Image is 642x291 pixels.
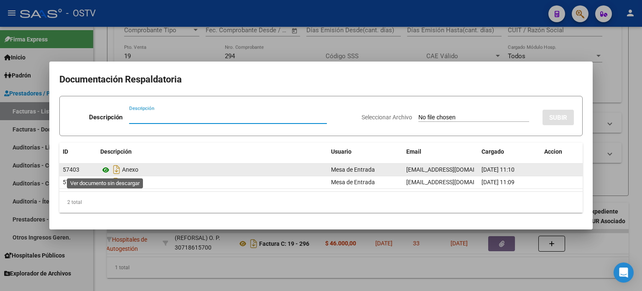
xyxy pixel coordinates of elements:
span: [EMAIL_ADDRESS][DOMAIN_NAME] [406,166,499,173]
span: [DATE] 11:10 [481,166,515,173]
datatable-header-cell: Cargado [478,143,541,161]
span: Mesa de Entrada [331,166,375,173]
div: 2 total [59,192,583,213]
span: Cargado [481,148,504,155]
i: Descargar documento [111,175,122,189]
span: Usuario [331,148,352,155]
datatable-header-cell: Usuario [328,143,403,161]
span: [EMAIL_ADDRESS][DOMAIN_NAME] [406,179,499,185]
datatable-header-cell: Email [403,143,478,161]
span: Accion [544,148,562,155]
datatable-header-cell: Accion [541,143,583,161]
span: 57403 [63,166,79,173]
span: 57402 [63,179,79,185]
datatable-header-cell: ID [59,143,97,161]
div: Open Intercom Messenger [614,263,634,283]
div: Anexo [100,163,324,176]
button: SUBIR [543,110,574,125]
span: ID [63,148,68,155]
h2: Documentación Respaldatoria [59,72,583,88]
span: Email [406,148,421,155]
span: Descripción [100,148,132,155]
span: [DATE] 11:09 [481,179,515,185]
p: Descripción [89,113,122,122]
span: SUBIR [549,114,567,121]
datatable-header-cell: Descripción [97,143,328,161]
span: Seleccionar Archivo [362,114,412,121]
div: Factura [100,175,324,189]
i: Descargar documento [111,163,122,176]
span: Mesa de Entrada [331,179,375,185]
